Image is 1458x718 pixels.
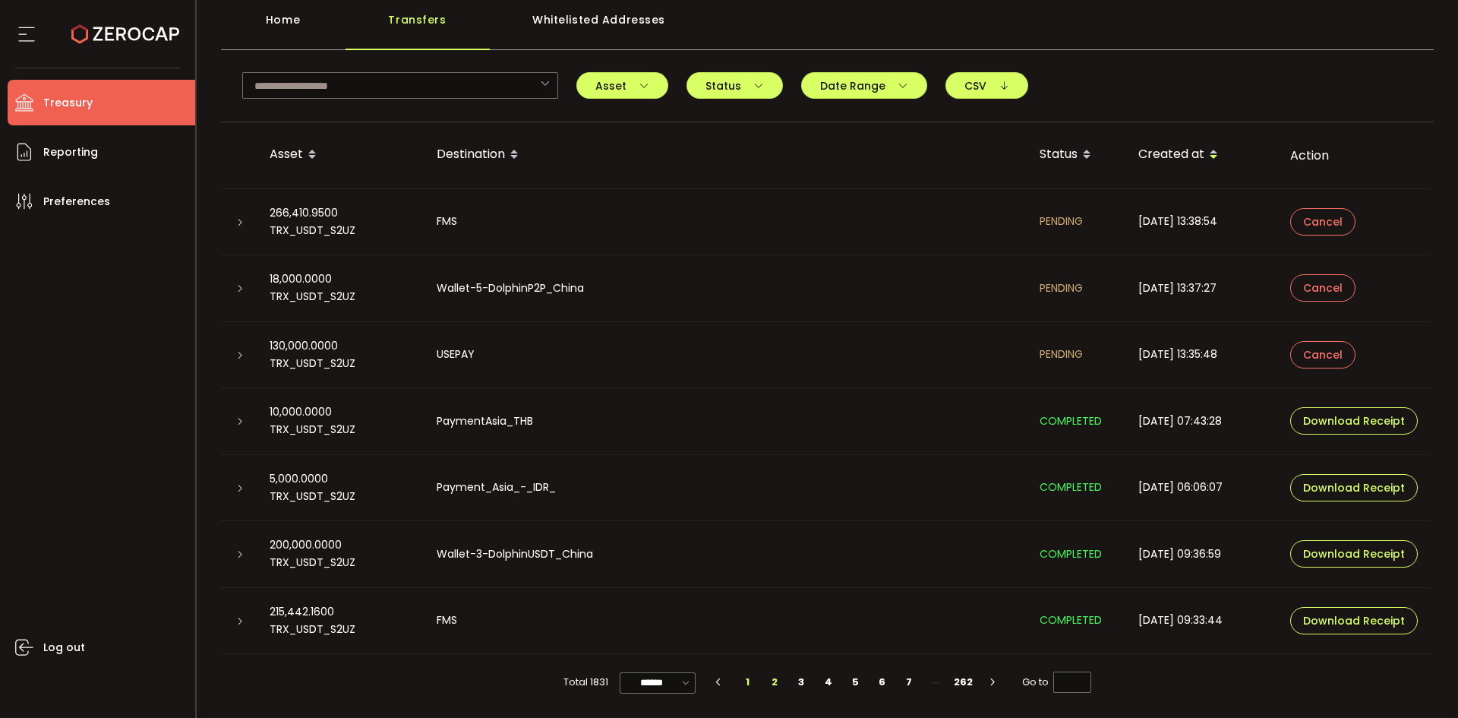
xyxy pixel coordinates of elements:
[896,672,923,693] li: 7
[1040,612,1102,628] span: COMPLETED
[1126,546,1278,563] div: [DATE] 09:36:59
[686,72,783,99] button: Status
[257,403,424,438] div: 10,000.0000 TRX_USDT_S2UZ
[257,536,424,571] div: 200,000.0000 TRX_USDT_S2UZ
[761,672,788,693] li: 2
[945,72,1028,99] button: CSV
[43,92,93,114] span: Treasury
[1290,474,1418,501] button: Download Receipt
[563,672,608,693] span: Total 1831
[964,81,1009,91] span: CSV
[1290,274,1355,302] button: Cancel
[257,142,424,168] div: Asset
[595,81,649,91] span: Asset
[1303,350,1343,360] span: Cancel
[705,81,764,91] span: Status
[1040,214,1083,229] span: PENDING
[1126,213,1278,230] div: [DATE] 13:38:54
[490,5,708,50] div: Whitelisted Addresses
[1303,217,1343,227] span: Cancel
[1278,147,1430,164] div: Action
[1126,346,1278,363] div: [DATE] 13:35:48
[424,479,1027,496] div: Payment_Asia_-_IDR_
[257,337,424,372] div: 130,000.0000 TRX_USDT_S2UZ
[221,5,346,50] div: Home
[257,204,424,239] div: 266,410.9500 TRX_USDT_S2UZ
[1303,549,1405,559] span: Download Receipt
[1126,280,1278,297] div: [DATE] 13:37:27
[815,672,842,693] li: 4
[424,280,1027,297] div: Wallet-5-DolphinP2P_China
[1040,346,1083,362] span: PENDING
[1382,645,1458,718] iframe: Chat Widget
[1126,479,1278,496] div: [DATE] 06:06:07
[1290,540,1418,568] button: Download Receipt
[1290,607,1418,634] button: Download Receipt
[788,672,816,693] li: 3
[43,191,110,213] span: Preferences
[43,637,85,659] span: Log out
[1022,672,1091,693] span: Go to
[257,470,424,505] div: 5,000.0000 TRX_USDT_S2UZ
[820,81,908,91] span: Date Range
[1290,341,1355,368] button: Cancel
[424,546,1027,563] div: Wallet-3-DolphinUSDT_China
[1040,546,1102,561] span: COMPLETED
[1040,479,1102,495] span: COMPLETED
[1126,142,1278,168] div: Created at
[424,142,1027,168] div: Destination
[424,413,1027,430] div: PaymentAsia_THB
[257,270,424,305] div: 18,000.0000 TRX_USDT_S2UZ
[1303,283,1343,293] span: Cancel
[1126,612,1278,629] div: [DATE] 09:33:44
[1290,407,1418,435] button: Download Receipt
[424,346,1027,363] div: USEPAY
[1126,413,1278,430] div: [DATE] 07:43:28
[1303,482,1405,493] span: Download Receipt
[346,5,490,50] div: Transfers
[950,672,977,693] li: 262
[1303,416,1405,426] span: Download Receipt
[1040,280,1083,296] span: PENDING
[801,72,927,99] button: Date Range
[1303,615,1405,626] span: Download Receipt
[43,141,98,163] span: Reporting
[869,672,896,693] li: 6
[1290,208,1355,236] button: Cancel
[1040,413,1102,429] span: COMPLETED
[734,672,762,693] li: 1
[424,213,1027,230] div: FMS
[424,612,1027,629] div: FMS
[842,672,869,693] li: 5
[257,603,424,638] div: 215,442.1600 TRX_USDT_S2UZ
[1027,142,1126,168] div: Status
[576,72,668,99] button: Asset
